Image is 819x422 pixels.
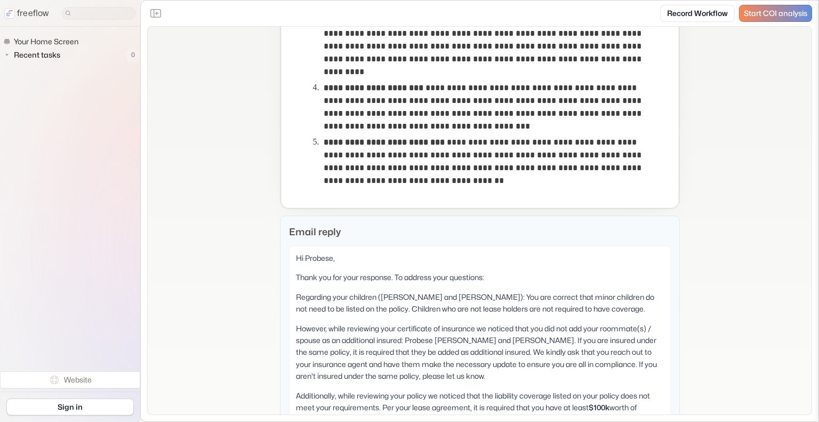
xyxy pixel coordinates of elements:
[12,36,82,47] span: Your Home Screen
[660,5,735,22] a: Record Workflow
[739,5,812,22] a: Start COI analysis
[3,49,65,61] button: Recent tasks
[296,272,664,283] p: Thank you for your response. To address your questions:
[289,225,671,239] p: Email reply
[296,252,664,264] p: Hi Probese,
[6,399,134,416] a: Sign in
[3,35,83,48] a: Your Home Screen
[126,48,140,62] span: 0
[589,403,609,412] b: $100k
[296,323,664,383] p: However, while reviewing your certificate of insurance we noticed that you did not add your roomm...
[147,5,164,22] button: Close the sidebar
[296,291,664,315] p: Regarding your children ([PERSON_NAME] and [PERSON_NAME]): You are correct that minor children do...
[744,9,807,18] span: Start COI analysis
[17,7,49,20] p: freeflow
[4,7,49,20] a: freeflow
[12,50,63,60] span: Recent tasks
